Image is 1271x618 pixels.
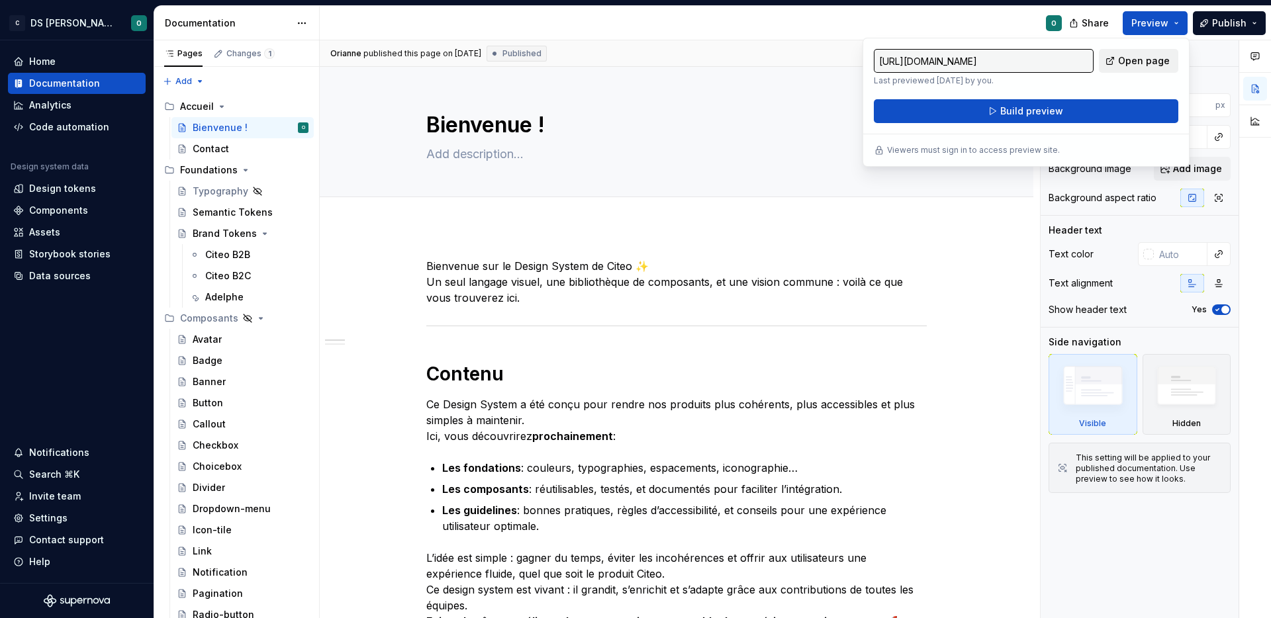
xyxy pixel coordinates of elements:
[1049,277,1113,290] div: Text alignment
[171,583,314,604] a: Pagination
[1049,224,1102,237] div: Header text
[1215,100,1225,110] p: px
[442,502,927,534] p: : bonnes pratiques, règles d’accessibilité, et conseils pour une expérience utilisateur optimale.
[442,460,927,476] p: : couleurs, typographies, espacements, iconographie…
[887,145,1060,155] p: Viewers must sign in to access preview site.
[502,48,541,59] span: Published
[205,290,244,304] div: Adelphe
[1062,11,1117,35] button: Share
[1131,17,1168,30] span: Preview
[442,482,529,496] strong: Les composants
[205,248,250,261] div: Citeo B2B
[29,468,79,481] div: Search ⌘K
[184,265,314,287] a: Citeo B2C
[159,96,314,117] div: Accueil
[1172,418,1201,429] div: Hidden
[193,502,271,515] div: Dropdown-menu
[424,109,924,141] textarea: Bienvenue !
[165,17,290,30] div: Documentation
[193,396,223,410] div: Button
[193,333,222,346] div: Avatar
[442,461,521,474] strong: Les fondations
[159,308,314,329] div: Composants
[9,15,25,31] div: C
[193,545,212,558] div: Link
[1143,354,1231,435] div: Hidden
[171,456,314,477] a: Choicebox
[1049,303,1127,316] div: Show header text
[184,287,314,308] a: Adelphe
[8,486,146,507] a: Invite team
[164,48,203,59] div: Pages
[171,435,314,456] a: Checkbox
[1079,418,1106,429] div: Visible
[1049,162,1131,175] div: Background image
[1049,335,1121,349] div: Side navigation
[1173,162,1222,175] span: Add image
[159,159,314,181] div: Foundations
[1154,242,1207,266] input: Auto
[3,9,151,37] button: CDS [PERSON_NAME]O
[29,446,89,459] div: Notifications
[193,566,248,579] div: Notification
[171,562,314,583] a: Notification
[193,206,273,219] div: Semantic Tokens
[29,226,60,239] div: Assets
[171,498,314,519] a: Dropdown-menu
[171,181,314,202] a: Typography
[442,504,517,517] strong: Les guidelines
[8,200,146,221] a: Components
[426,362,927,386] h1: Contenu
[8,442,146,463] button: Notifications
[1123,11,1188,35] button: Preview
[11,161,89,172] div: Design system data
[184,244,314,265] a: Citeo B2B
[363,48,481,59] div: published this page on [DATE]
[171,541,314,562] a: Link
[171,138,314,159] a: Contact
[1192,304,1207,315] label: Yes
[193,354,222,367] div: Badge
[1118,54,1170,67] span: Open page
[8,51,146,72] a: Home
[874,99,1178,123] button: Build preview
[193,460,242,473] div: Choicebox
[1154,157,1231,181] button: Add image
[171,519,314,541] a: Icon-tile
[29,99,71,112] div: Analytics
[8,508,146,529] a: Settings
[175,76,192,87] span: Add
[1076,453,1222,484] div: This setting will be applied to your published documentation. Use preview to see how it looks.
[1049,354,1137,435] div: Visible
[29,511,68,525] div: Settings
[171,223,314,244] a: Brand Tokens
[29,247,111,261] div: Storybook stories
[8,529,146,551] button: Contact support
[171,117,314,138] a: Bienvenue !O
[426,396,927,444] p: Ce Design System a été conçu pour rendre nos produits plus cohérents, plus accessibles et plus si...
[8,222,146,243] a: Assets
[1099,49,1178,73] a: Open page
[193,121,248,134] div: Bienvenue !
[8,464,146,485] button: Search ⌘K
[30,17,115,30] div: DS [PERSON_NAME]
[171,477,314,498] a: Divider
[1000,105,1063,118] span: Build preview
[226,48,275,59] div: Changes
[193,142,229,155] div: Contact
[1212,17,1247,30] span: Publish
[171,350,314,371] a: Badge
[193,227,257,240] div: Brand Tokens
[1193,11,1266,35] button: Publish
[8,265,146,287] a: Data sources
[193,185,248,198] div: Typography
[8,243,146,265] a: Storybook stories
[1051,18,1057,28] div: O
[1049,247,1094,261] div: Text color
[532,429,613,443] strong: prochainement
[442,481,927,497] p: : réutilisables, testés, et documentés pour faciliter l’intégration.
[193,523,232,537] div: Icon-tile
[29,490,81,503] div: Invite team
[426,258,927,306] p: Bienvenue sur le Design System de Citeo ✨ Un seul langage visuel, une bibliothèque de composants,...
[205,269,251,283] div: Citeo B2C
